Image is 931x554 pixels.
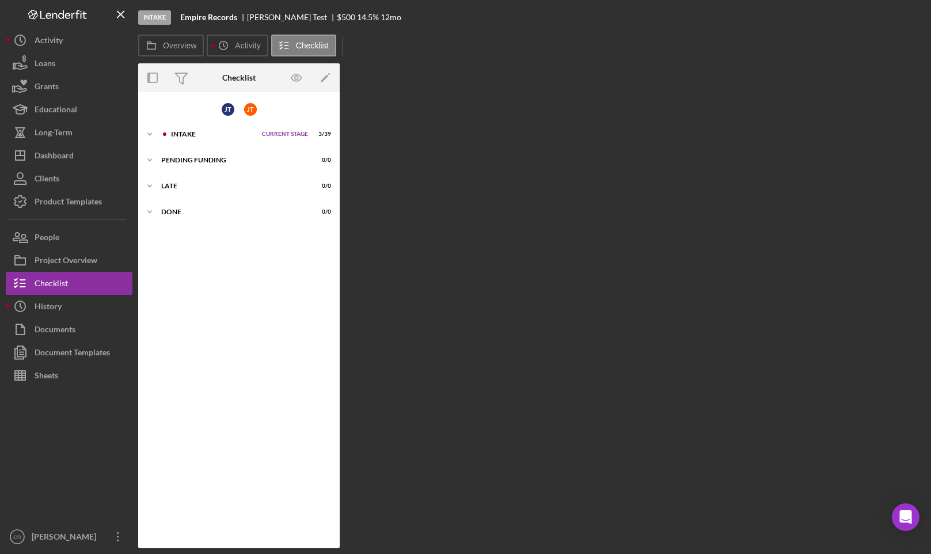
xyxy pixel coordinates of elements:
div: 0 / 0 [310,208,331,215]
button: Activity [6,29,132,52]
button: People [6,226,132,249]
div: Educational [35,98,77,124]
div: Checklist [35,272,68,298]
div: 12 mo [381,13,401,22]
button: Product Templates [6,190,132,213]
div: Open Intercom Messenger [892,503,919,531]
button: Clients [6,167,132,190]
div: Loans [35,52,55,78]
div: Clients [35,167,59,193]
button: Educational [6,98,132,121]
div: Document Templates [35,341,110,367]
button: Sheets [6,364,132,387]
label: Overview [163,41,196,50]
div: History [35,295,62,321]
div: [PERSON_NAME] Test [247,13,337,22]
b: Empire Records [180,13,237,22]
button: Grants [6,75,132,98]
div: Product Templates [35,190,102,216]
div: Intake [138,10,171,25]
button: CR[PERSON_NAME] [6,525,132,548]
button: Overview [138,35,204,56]
button: Project Overview [6,249,132,272]
label: Checklist [296,41,329,50]
div: J T [222,103,234,116]
div: Grants [35,75,59,101]
span: Current Stage [262,131,308,138]
button: Documents [6,318,132,341]
button: Checklist [6,272,132,295]
div: Sheets [35,364,58,390]
div: 14.5 % [357,13,379,22]
div: 0 / 0 [310,157,331,164]
button: Loans [6,52,132,75]
div: Dashboard [35,144,74,170]
text: CR [13,534,21,540]
div: 3 / 39 [310,131,331,138]
button: Dashboard [6,144,132,167]
button: Activity [207,35,268,56]
div: People [35,226,59,252]
button: Checklist [271,35,336,56]
div: Pending Funding [161,157,302,164]
div: J T [244,103,257,116]
button: Document Templates [6,341,132,364]
div: 0 / 0 [310,183,331,189]
div: $500 [337,13,355,22]
div: Long-Term [35,121,73,147]
div: Late [161,183,302,189]
button: History [6,295,132,318]
label: Activity [235,41,260,50]
div: [PERSON_NAME] [29,525,104,551]
div: Intake [171,131,256,138]
div: Project Overview [35,249,97,275]
div: Activity [35,29,63,55]
div: Checklist [222,73,256,82]
div: Done [161,208,302,215]
button: Long-Term [6,121,132,144]
div: Documents [35,318,75,344]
